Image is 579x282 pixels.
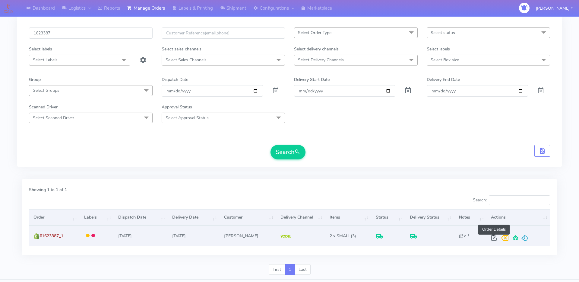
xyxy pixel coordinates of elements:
th: Notes: activate to sort column ascending [454,209,487,226]
img: shopify.png [33,233,40,239]
a: 1 [285,264,295,275]
th: Delivery Status: activate to sort column ascending [405,209,454,226]
label: Showing 1 to 1 of 1 [29,187,67,193]
img: Yodel [280,235,291,238]
th: Labels: activate to sort column ascending [80,209,114,226]
label: Select delivery channels [294,46,339,52]
label: Delivery Start Date [294,76,330,83]
label: Select labels [427,46,450,52]
label: Group [29,76,41,83]
th: Actions: activate to sort column ascending [486,209,550,226]
input: Customer Reference(email,phone) [162,27,285,39]
th: Delivery Date: activate to sort column ascending [168,209,220,226]
input: Search: [489,195,550,205]
th: Items: activate to sort column ascending [325,209,371,226]
span: Select Approval Status [166,115,209,121]
th: Dispatch Date: activate to sort column ascending [114,209,168,226]
label: Search: [473,195,550,205]
span: Select Box size [431,57,459,63]
label: Dispatch Date [162,76,188,83]
label: Select sales channels [162,46,201,52]
th: Order: activate to sort column ascending [29,209,80,226]
button: Search [271,145,305,159]
input: Order Id [29,27,153,39]
span: Select Order Type [298,30,331,36]
th: Customer: activate to sort column ascending [220,209,276,226]
label: Approval Status [162,104,192,110]
span: Select Scanned Driver [33,115,74,121]
th: Delivery Channel: activate to sort column ascending [276,209,325,226]
span: Select Sales Channels [166,57,207,63]
th: Status: activate to sort column ascending [371,209,405,226]
span: (3) [330,233,356,239]
td: [DATE] [114,226,168,246]
span: Select status [431,30,455,36]
span: Select Groups [33,88,59,93]
button: [PERSON_NAME] [531,2,577,14]
td: [DATE] [168,226,220,246]
label: Select labels [29,46,52,52]
span: #1623387_1 [40,233,63,239]
span: Select Labels [33,57,58,63]
i: x 1 [459,233,469,239]
span: Select Delivery Channels [298,57,344,63]
td: [PERSON_NAME] [220,226,276,246]
label: Scanned Driver [29,104,58,110]
label: Delivery End Date [427,76,460,83]
span: 2 x SMALL [330,233,351,239]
